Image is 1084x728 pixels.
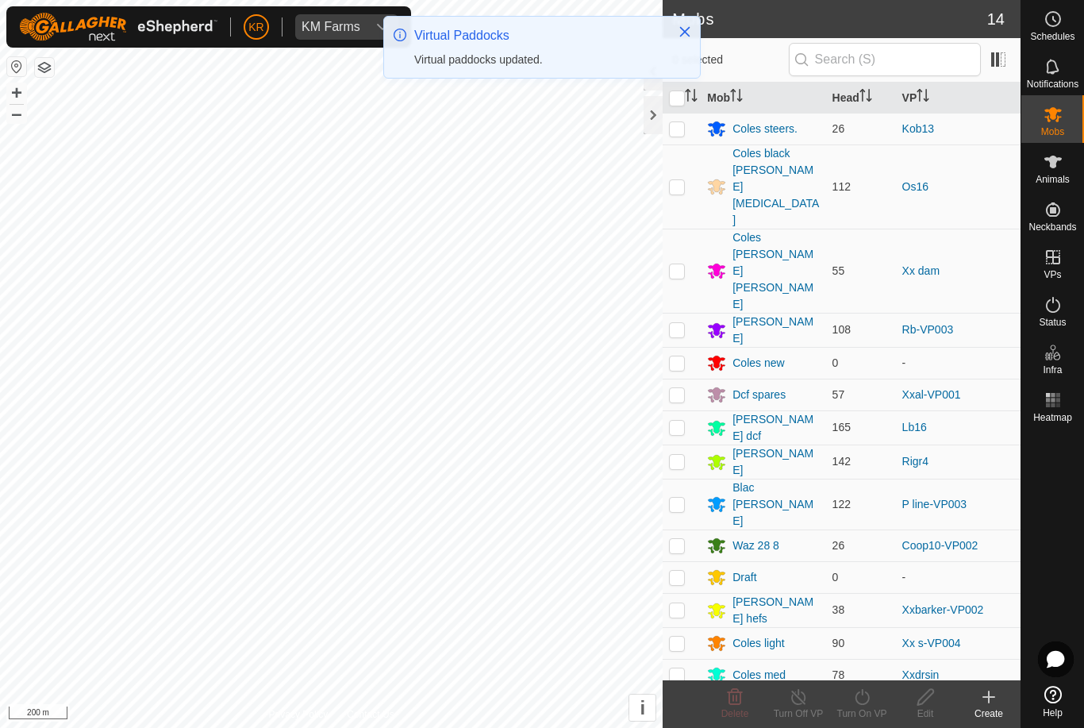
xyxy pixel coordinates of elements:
th: Mob [701,83,825,114]
div: Virtual paddocks updated. [414,52,662,68]
div: [PERSON_NAME] hefs [732,594,819,627]
span: 90 [832,637,845,649]
a: P line-VP003 [902,498,967,510]
p-sorticon: Activate to sort [730,91,743,104]
div: [PERSON_NAME] [732,314,819,347]
div: Coles new [732,355,784,372]
th: Head [826,83,896,114]
div: Create [957,707,1021,721]
div: KM Farms [302,21,360,33]
span: KM Farms [295,14,367,40]
button: – [7,104,26,123]
span: 26 [832,122,845,135]
div: Dcf spares [732,387,786,403]
span: 112 [832,180,851,193]
span: i [640,697,645,718]
a: Xx dam [902,264,940,277]
div: Coles med [732,667,786,684]
span: Neckbands [1028,222,1076,232]
button: Close [674,21,696,43]
a: Lb16 [902,421,927,433]
span: VPs [1044,270,1061,279]
span: 0 selected [672,52,788,68]
a: Xxdrsin [902,668,940,681]
span: 108 [832,323,851,336]
div: [PERSON_NAME] dcf [732,411,819,445]
div: Turn Off VP [767,707,830,721]
p-sorticon: Activate to sort [917,91,929,104]
span: Notifications [1027,79,1078,89]
span: Status [1039,318,1066,327]
a: Kob13 [902,122,934,135]
div: Coles steers. [732,121,798,137]
span: Infra [1043,365,1062,375]
div: Blac [PERSON_NAME] [732,480,819,530]
span: KR [248,19,263,36]
img: Gallagher Logo [19,13,217,41]
span: 14 [987,7,1005,31]
span: 57 [832,388,845,401]
div: Edit [894,707,957,721]
div: Draft [732,569,756,586]
span: Animals [1036,175,1070,184]
a: Rigr4 [902,455,928,468]
a: Contact Us [347,707,394,722]
span: 55 [832,264,845,277]
div: Virtual Paddocks [414,26,662,45]
div: Coles black [PERSON_NAME][MEDICAL_DATA] [732,145,819,229]
span: Delete [721,708,749,719]
td: - [896,347,1021,379]
button: Reset Map [7,57,26,76]
a: Xx s-VP004 [902,637,961,649]
span: Mobs [1041,127,1064,137]
div: dropdown trigger [367,14,398,40]
p-sorticon: Activate to sort [859,91,872,104]
div: Coles light [732,635,784,652]
span: 165 [832,421,851,433]
a: Rb-VP003 [902,323,954,336]
a: Help [1021,680,1084,724]
span: 78 [832,668,845,681]
a: Xxal-VP001 [902,388,961,401]
td: - [896,561,1021,593]
input: Search (S) [789,43,981,76]
span: 38 [832,603,845,616]
span: 26 [832,539,845,552]
a: Privacy Policy [269,707,329,722]
span: Heatmap [1033,413,1072,422]
button: i [629,695,655,721]
p-sorticon: Activate to sort [685,91,698,104]
button: Map Layers [35,58,54,77]
a: Coop10-VP002 [902,539,978,552]
div: Waz 28 8 [732,537,779,554]
span: Help [1043,708,1063,718]
a: Os16 [902,180,928,193]
span: 0 [832,571,839,584]
a: Xxbarker-VP002 [902,603,984,616]
h2: Mobs [672,10,987,29]
span: Schedules [1030,32,1074,41]
th: VP [896,83,1021,114]
div: [PERSON_NAME] [732,445,819,479]
span: 0 [832,356,839,369]
div: Coles [PERSON_NAME] [PERSON_NAME] [732,229,819,313]
button: + [7,83,26,102]
span: 122 [832,498,851,510]
div: Turn On VP [830,707,894,721]
span: 142 [832,455,851,468]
